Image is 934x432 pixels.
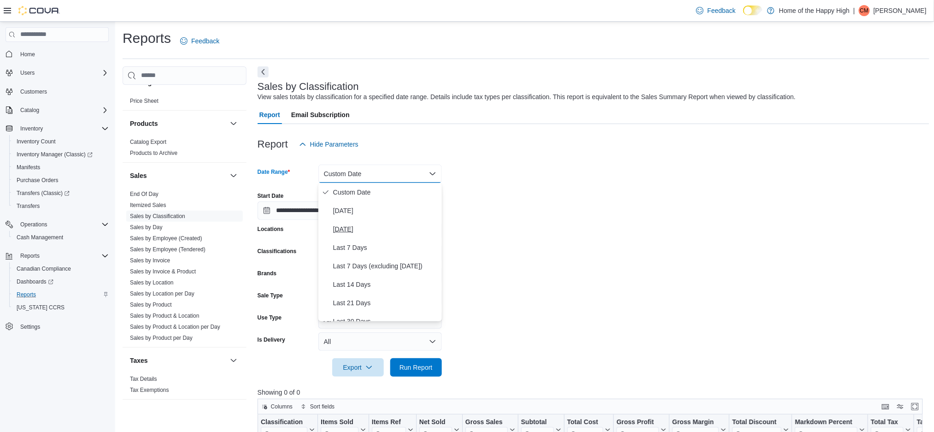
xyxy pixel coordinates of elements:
a: Inventory Manager (Classic) [13,149,96,160]
label: Brands [258,270,276,277]
h3: Sales [130,171,147,180]
button: Canadian Compliance [9,262,112,275]
p: | [853,5,855,16]
span: Inventory Manager (Classic) [13,149,109,160]
a: Canadian Compliance [13,263,75,274]
div: Pricing [123,95,247,110]
label: Is Delivery [258,336,285,343]
div: Subtotal [521,418,554,426]
span: Manifests [13,162,109,173]
span: Sort fields [310,403,335,410]
div: Total Discount [732,418,781,426]
button: Reports [9,288,112,301]
div: Gross Margin [672,418,719,426]
span: CM [860,5,869,16]
span: Operations [20,221,47,228]
div: Items Ref [372,418,406,426]
a: [US_STATE] CCRS [13,302,68,313]
h3: Taxes [130,356,148,365]
button: Transfers [9,200,112,213]
span: [US_STATE] CCRS [17,304,65,311]
a: Purchase Orders [13,175,62,186]
div: Sales [123,189,247,347]
button: All [318,332,442,351]
label: Sale Type [258,292,283,299]
span: Customers [20,88,47,95]
button: Next [258,66,269,77]
a: Dashboards [9,275,112,288]
a: End Of Day [130,191,159,197]
button: Hide Parameters [295,135,362,154]
a: Sales by Invoice & Product [130,268,196,275]
a: Sales by Employee (Tendered) [130,246,206,253]
span: [DATE] [333,224,438,235]
span: Inventory [17,123,109,134]
div: Classification [261,418,307,426]
a: Sales by Product & Location [130,313,200,319]
button: Products [130,119,226,128]
button: Manifests [9,161,112,174]
a: Sales by Location [130,279,174,286]
div: Taxes [123,373,247,399]
span: Last 7 Days (excluding [DATE]) [333,260,438,272]
span: Sales by Employee (Created) [130,235,202,242]
span: Transfers [13,201,109,212]
span: Hide Parameters [310,140,358,149]
button: Sales [228,170,239,181]
button: Reports [2,249,112,262]
a: Sales by Product [130,302,172,308]
a: Home [17,49,39,60]
span: Transfers (Classic) [13,188,109,199]
span: Sales by Employee (Tendered) [130,246,206,253]
span: Transfers (Classic) [17,189,70,197]
a: Feedback [176,32,223,50]
button: Reports [17,250,43,261]
div: Gross Profit [617,418,659,426]
span: Dark Mode [743,15,744,16]
p: Home of the Happy High [779,5,850,16]
button: Inventory [17,123,47,134]
span: Manifests [17,164,40,171]
label: Locations [258,225,284,233]
span: Reports [13,289,109,300]
span: Transfers [17,202,40,210]
a: Cash Management [13,232,67,243]
span: Operations [17,219,109,230]
span: Purchase Orders [13,175,109,186]
div: Items Sold [321,418,358,426]
span: Inventory [20,125,43,132]
span: Sales by Location per Day [130,290,194,297]
button: Sort fields [297,401,338,412]
div: Markdown Percent [795,418,857,426]
span: Canadian Compliance [17,265,71,272]
button: Sales [130,171,226,180]
span: Last 14 Days [333,279,438,290]
a: Sales by Product & Location per Day [130,324,220,330]
a: Sales by Invoice [130,257,170,264]
input: Press the down key to open a popover containing a calendar. [258,201,346,220]
span: Catalog Export [130,138,166,146]
button: Catalog [17,105,43,116]
button: Columns [258,401,296,412]
a: Sales by Day [130,224,163,231]
a: Inventory Count [13,136,59,147]
a: Feedback [693,1,739,20]
h3: Sales by Classification [258,81,359,92]
span: Sales by Invoice [130,257,170,264]
button: Home [2,47,112,61]
a: Reports [13,289,40,300]
div: Net Sold [419,418,452,426]
button: Pricing [228,77,239,88]
a: Transfers (Classic) [9,187,112,200]
span: Washington CCRS [13,302,109,313]
span: Canadian Compliance [13,263,109,274]
button: Settings [2,320,112,333]
a: Tax Details [130,376,157,382]
div: Select listbox [318,183,442,321]
span: Reports [17,291,36,298]
span: Customers [17,86,109,97]
span: Price Sheet [130,97,159,105]
span: Email Subscription [291,106,350,124]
